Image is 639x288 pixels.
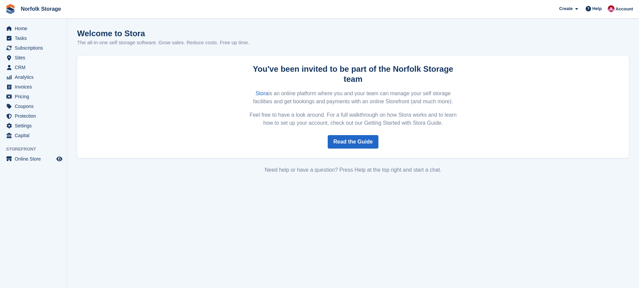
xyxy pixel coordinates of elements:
span: Coupons [15,102,55,111]
span: Invoices [15,82,55,92]
p: is an online platform where you and your team can manage your self storage facilities and get boo... [247,90,459,106]
span: Help [592,5,602,12]
a: menu [3,24,63,33]
span: Storefront [6,146,67,153]
strong: You've been invited to be part of the Norfolk Storage team [253,64,453,83]
img: stora-icon-8386f47178a22dfd0bd8f6a31ec36ba5ce8667c1dd55bd0f319d3a0aa187defe.svg [5,4,15,14]
span: Home [15,24,55,33]
a: menu [3,43,63,53]
a: menu [3,82,63,92]
a: menu [3,131,63,140]
img: Sharon McCrory [608,5,615,12]
p: The all-in-one self storage software. Grow sales. Reduce costs. Free up time. [77,39,250,47]
h1: Welcome to Stora [77,29,250,38]
a: Stora [256,91,268,96]
a: menu [3,34,63,43]
div: Need help or have a question? Press Help at the top right and start a chat. [77,166,629,174]
span: Protection [15,111,55,121]
a: menu [3,63,63,72]
span: Pricing [15,92,55,101]
a: menu [3,102,63,111]
a: menu [3,72,63,82]
a: menu [3,92,63,101]
a: menu [3,111,63,121]
span: Tasks [15,34,55,43]
a: menu [3,121,63,130]
span: Sites [15,53,55,62]
span: Analytics [15,72,55,82]
span: Account [616,6,633,12]
span: Settings [15,121,55,130]
a: Preview store [55,155,63,163]
span: CRM [15,63,55,72]
a: menu [3,53,63,62]
p: Feel free to have a look around. For a full walkthrough on how Stora works and to learn how to se... [247,111,459,127]
a: menu [3,154,63,164]
span: Subscriptions [15,43,55,53]
span: Online Store [15,154,55,164]
a: Read the Guide [328,135,378,149]
span: Capital [15,131,55,140]
span: Create [559,5,573,12]
a: Norfolk Storage [18,3,64,14]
